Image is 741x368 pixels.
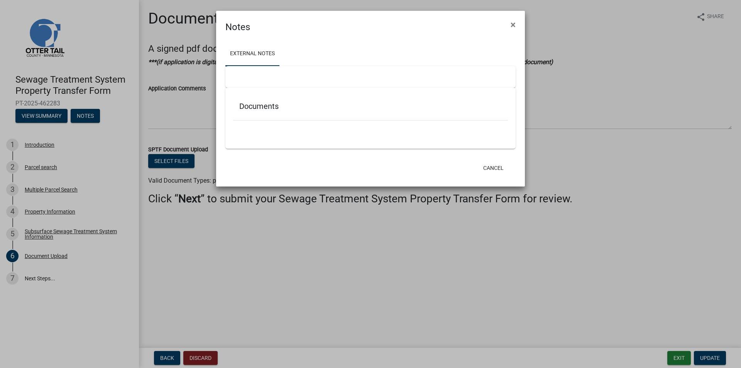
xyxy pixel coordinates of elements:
[477,161,510,175] button: Cancel
[225,20,250,34] h4: Notes
[511,19,516,30] span: ×
[504,14,522,36] button: Close
[239,102,502,111] h5: Documents
[225,42,279,66] a: External Notes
